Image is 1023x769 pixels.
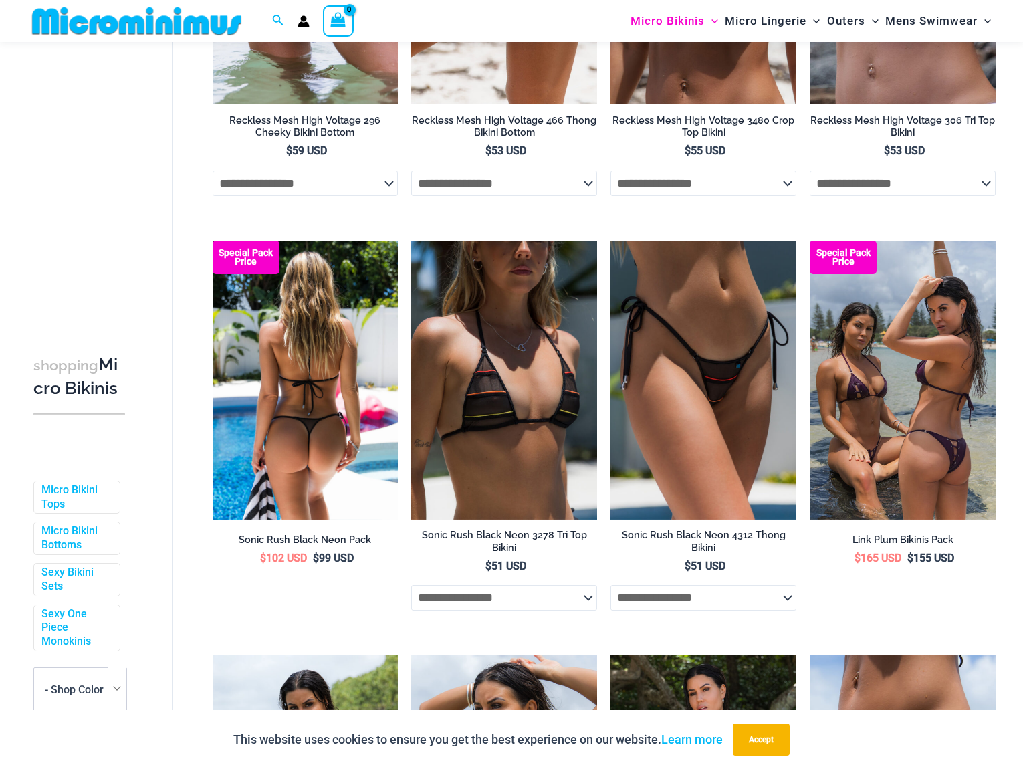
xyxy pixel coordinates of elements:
span: Menu Toggle [978,4,991,38]
span: Menu Toggle [865,4,879,38]
nav: Site Navigation [625,2,996,40]
a: Account icon link [298,15,310,27]
span: $ [907,552,913,564]
span: Mens Swimwear [885,4,978,38]
span: $ [685,144,691,157]
a: Sonic Rush Black Neon Pack [213,534,399,551]
h3: Micro Bikinis [33,354,125,400]
button: Accept [733,724,790,756]
a: Micro BikinisMenu ToggleMenu Toggle [627,4,721,38]
a: Micro Bikini Bottoms [41,525,110,553]
span: $ [855,552,861,564]
span: $ [884,144,890,157]
b: Special Pack Price [810,249,877,266]
a: Learn more [661,732,723,746]
bdi: 99 USD [313,552,354,564]
bdi: 155 USD [907,552,954,564]
img: MM SHOP LOGO FLAT [27,6,247,36]
a: Sonic Rush Black Neon 4312 Thong Bikini [610,529,796,559]
span: $ [485,144,491,157]
span: shopping [33,357,98,374]
span: $ [485,560,491,572]
span: $ [685,560,691,572]
span: - Shop Color [34,668,126,711]
span: Menu Toggle [705,4,718,38]
span: $ [313,552,319,564]
h2: Reckless Mesh High Voltage 306 Tri Top Bikini [810,114,996,139]
a: Search icon link [272,13,284,29]
h2: Reckless Mesh High Voltage 3480 Crop Top Bikini [610,114,796,139]
bdi: 165 USD [855,552,901,564]
h2: Sonic Rush Black Neon 3278 Tri Top Bikini [411,529,597,554]
a: Micro LingerieMenu ToggleMenu Toggle [721,4,823,38]
b: Special Pack Price [213,249,279,266]
span: Menu Toggle [806,4,820,38]
span: Outers [827,4,865,38]
h2: Reckless Mesh High Voltage 296 Cheeky Bikini Bottom [213,114,399,139]
iframe: TrustedSite Certified [33,45,154,312]
a: OutersMenu ToggleMenu Toggle [824,4,882,38]
a: Micro Bikini Tops [41,483,110,512]
a: Sexy Bikini Sets [41,566,110,594]
a: Sexy One Piece Monokinis [41,607,110,649]
a: Mens SwimwearMenu ToggleMenu Toggle [882,4,994,38]
a: Sonic Rush Black Neon 3278 Tri Top 4312 Thong Bikini 09 Sonic Rush Black Neon 3278 Tri Top 4312 T... [213,241,399,520]
a: Sonic Rush Black Neon 3278 Tri Top 01Sonic Rush Black Neon 3278 Tri Top 4312 Thong Bikini 08Sonic... [411,241,597,520]
h2: Sonic Rush Black Neon 4312 Thong Bikini [610,529,796,554]
bdi: 102 USD [260,552,307,564]
h2: Reckless Mesh High Voltage 466 Thong Bikini Bottom [411,114,597,139]
h2: Link Plum Bikinis Pack [810,534,996,546]
span: Micro Lingerie [725,4,806,38]
h2: Sonic Rush Black Neon Pack [213,534,399,546]
bdi: 51 USD [485,560,526,572]
a: View Shopping Cart, empty [323,5,354,36]
a: Reckless Mesh High Voltage 3480 Crop Top Bikini [610,114,796,144]
a: Reckless Mesh High Voltage 466 Thong Bikini Bottom [411,114,597,144]
img: Sonic Rush Black Neon 3278 Tri Top 4312 Thong Bikini 04 [213,241,399,520]
bdi: 51 USD [685,560,725,572]
bdi: 59 USD [286,144,327,157]
span: $ [260,552,266,564]
img: Sonic Rush Black Neon 3278 Tri Top 01 [411,241,597,520]
bdi: 53 USD [485,144,526,157]
span: Micro Bikinis [631,4,705,38]
a: Bikini Pack Plum Link Plum 3070 Tri Top 4580 Micro 04Link Plum 3070 Tri Top 4580 Micro 04 [810,241,996,520]
img: Bikini Pack Plum [810,241,996,520]
bdi: 53 USD [884,144,925,157]
span: $ [286,144,292,157]
a: Sonic Rush Black Neon 3278 Tri Top Bikini [411,529,597,559]
a: Link Plum Bikinis Pack [810,534,996,551]
a: Reckless Mesh High Voltage 306 Tri Top Bikini [810,114,996,144]
span: - Shop Color [33,667,127,711]
a: Sonic Rush Black Neon 4312 Thong Bikini 01Sonic Rush Black Neon 4312 Thong Bikini 02Sonic Rush Bl... [610,241,796,520]
span: - Shop Color [45,683,104,696]
a: Reckless Mesh High Voltage 296 Cheeky Bikini Bottom [213,114,399,144]
img: Sonic Rush Black Neon 4312 Thong Bikini 01 [610,241,796,520]
p: This website uses cookies to ensure you get the best experience on our website. [233,730,723,750]
bdi: 55 USD [685,144,725,157]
